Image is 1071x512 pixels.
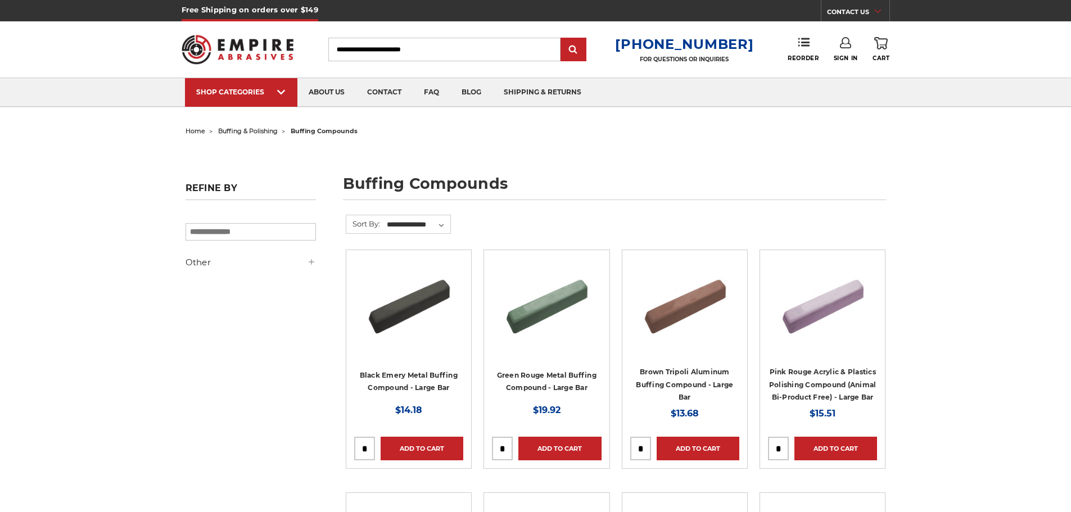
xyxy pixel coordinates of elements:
[640,258,730,348] img: Brown Tripoli Aluminum Buffing Compound
[778,258,867,348] img: Pink Plastic Polishing Compound
[788,37,819,61] a: Reorder
[518,437,601,460] a: Add to Cart
[873,37,889,62] a: Cart
[218,127,278,135] a: buffing & polishing
[794,437,877,460] a: Add to Cart
[788,55,819,62] span: Reorder
[873,55,889,62] span: Cart
[497,371,596,392] a: Green Rouge Metal Buffing Compound - Large Bar
[827,6,889,21] a: CONTACT US
[657,437,739,460] a: Add to Cart
[385,216,450,233] select: Sort By:
[186,256,316,269] h5: Other
[395,405,422,415] span: $14.18
[769,368,876,401] a: Pink Rouge Acrylic & Plastics Polishing Compound (Animal Bi-Product Free) - Large Bar
[492,258,601,367] a: Green Rouge Aluminum Buffing Compound
[297,78,356,107] a: about us
[381,437,463,460] a: Add to Cart
[501,258,591,348] img: Green Rouge Aluminum Buffing Compound
[615,56,753,63] p: FOR QUESTIONS OR INQUIRIES
[768,258,877,367] a: Pink Plastic Polishing Compound
[291,127,358,135] span: buffing compounds
[671,408,699,419] span: $13.68
[834,55,858,62] span: Sign In
[492,78,593,107] a: shipping & returns
[450,78,492,107] a: blog
[186,127,205,135] a: home
[346,215,380,232] label: Sort By:
[615,36,753,52] a: [PHONE_NUMBER]
[810,408,835,419] span: $15.51
[413,78,450,107] a: faq
[630,258,739,367] a: Brown Tripoli Aluminum Buffing Compound
[343,176,886,200] h1: buffing compounds
[196,88,286,96] div: SHOP CATEGORIES
[533,405,561,415] span: $19.92
[364,258,454,348] img: Black Stainless Steel Buffing Compound
[360,371,458,392] a: Black Emery Metal Buffing Compound - Large Bar
[182,28,294,71] img: Empire Abrasives
[354,258,463,367] a: Black Stainless Steel Buffing Compound
[356,78,413,107] a: contact
[562,39,585,61] input: Submit
[636,368,733,401] a: Brown Tripoli Aluminum Buffing Compound - Large Bar
[186,183,316,200] h5: Refine by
